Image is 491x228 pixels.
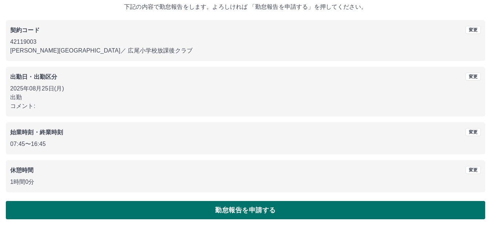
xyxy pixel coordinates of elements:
button: 勤怠報告を申請する [6,201,485,219]
b: 出勤日・出勤区分 [10,74,57,80]
p: 07:45 〜 16:45 [10,140,481,148]
b: 休憩時間 [10,167,34,173]
b: 始業時刻・終業時刻 [10,129,63,135]
b: 契約コード [10,27,40,33]
p: 1時間0分 [10,178,481,186]
p: 下記の内容で勤怠報告をします。よろしければ 「勤怠報告を申請する」を押してください。 [6,3,485,11]
p: 2025年08月25日(月) [10,84,481,93]
button: 変更 [466,26,481,34]
p: コメント: [10,102,481,111]
button: 変更 [466,128,481,136]
p: 出勤 [10,93,481,102]
button: 変更 [466,166,481,174]
p: [PERSON_NAME][GEOGRAPHIC_DATA] ／ 広尾小学校放課後クラブ [10,46,481,55]
p: 42119003 [10,38,481,46]
button: 変更 [466,73,481,81]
